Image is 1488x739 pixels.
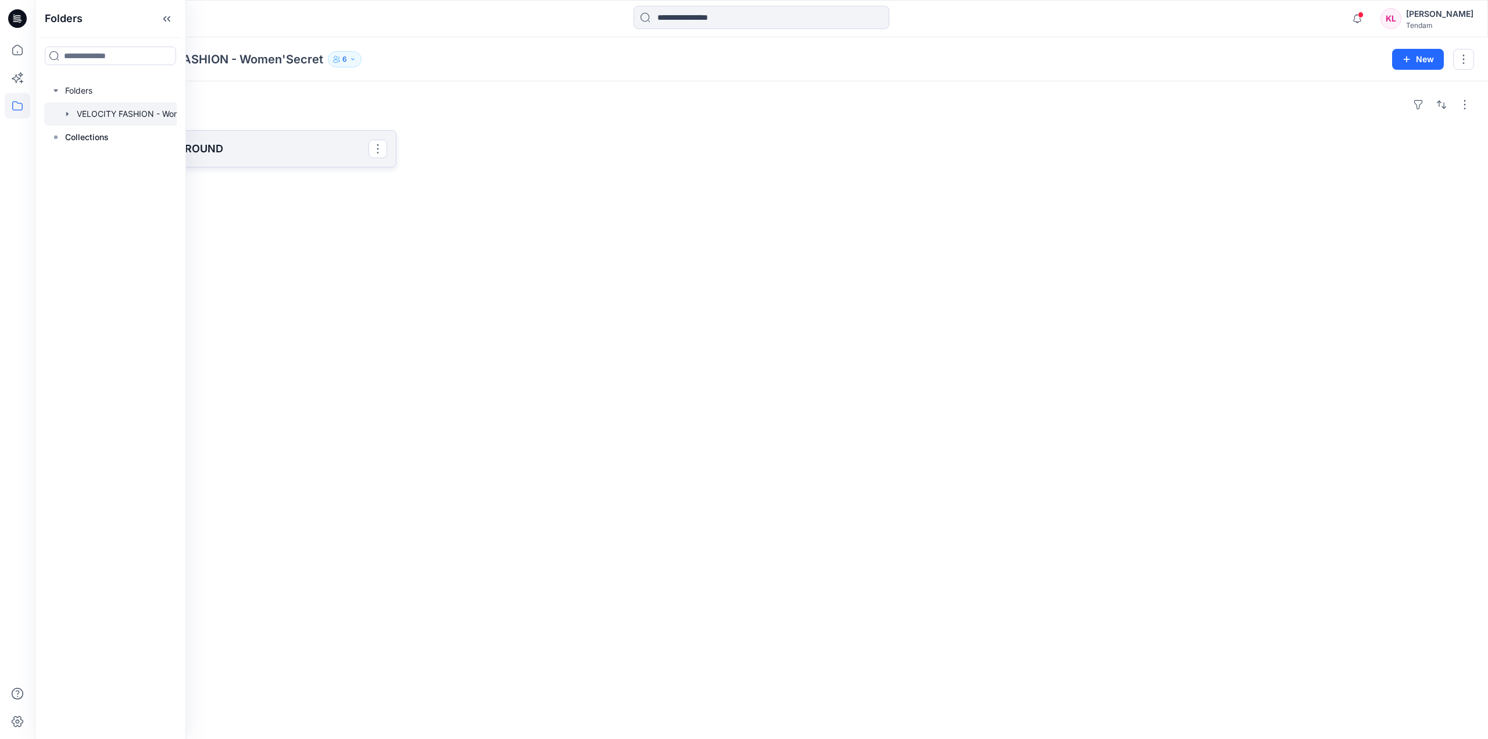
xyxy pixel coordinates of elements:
[65,130,109,144] p: Collections
[116,51,323,67] p: VELOCITY FASHION - Women'Secret
[328,51,362,67] button: 6
[1380,8,1401,29] div: KL
[1406,21,1473,30] div: Tendam
[342,53,347,66] p: 6
[49,130,396,167] a: [MEDICAL_DATA] 3rd ROUND
[74,141,369,157] p: [MEDICAL_DATA] 3rd ROUND
[1406,7,1473,21] div: [PERSON_NAME]
[1392,49,1444,70] button: New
